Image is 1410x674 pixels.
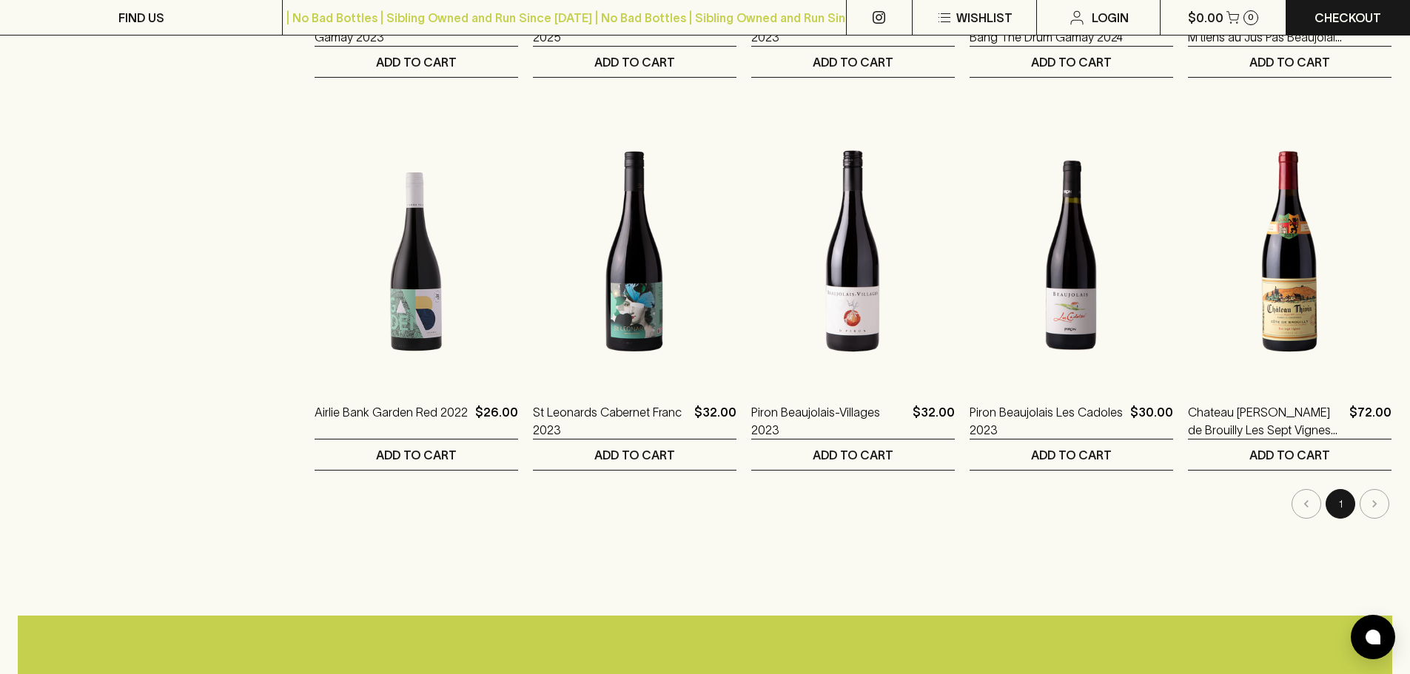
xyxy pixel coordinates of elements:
[533,122,736,381] img: St Leonards Cabernet Franc 2023
[1031,53,1112,71] p: ADD TO CART
[1248,13,1254,21] p: 0
[694,403,736,439] p: $32.00
[315,122,518,381] img: Airlie Bank Garden Red 2022
[315,47,518,77] button: ADD TO CART
[1188,47,1391,77] button: ADD TO CART
[1249,53,1330,71] p: ADD TO CART
[594,446,675,464] p: ADD TO CART
[956,9,1013,27] p: Wishlist
[533,47,736,77] button: ADD TO CART
[1349,403,1391,439] p: $72.00
[1326,489,1355,519] button: page 1
[315,489,1391,519] nav: pagination navigation
[1188,403,1343,439] a: Chateau [PERSON_NAME] de Brouilly Les Sept Vignes 2023
[813,446,893,464] p: ADD TO CART
[1130,403,1173,439] p: $30.00
[376,53,457,71] p: ADD TO CART
[813,53,893,71] p: ADD TO CART
[315,403,468,439] a: Airlie Bank Garden Red 2022
[533,439,736,470] button: ADD TO CART
[751,403,907,439] a: Piron Beaujolais-Villages 2023
[1188,439,1391,470] button: ADD TO CART
[315,439,518,470] button: ADD TO CART
[970,47,1173,77] button: ADD TO CART
[475,403,518,439] p: $26.00
[1188,9,1223,27] p: $0.00
[751,439,955,470] button: ADD TO CART
[1366,630,1380,644] img: bubble-icon
[533,403,688,439] a: St Leonards Cabernet Franc 2023
[970,403,1124,439] a: Piron Beaujolais Les Cadoles 2023
[118,9,164,27] p: FIND US
[1031,446,1112,464] p: ADD TO CART
[970,439,1173,470] button: ADD TO CART
[1315,9,1381,27] p: Checkout
[594,53,675,71] p: ADD TO CART
[1188,122,1391,381] img: Chateau Thivin Cote de Brouilly Les Sept Vignes 2023
[1092,9,1129,27] p: Login
[751,122,955,381] img: Piron Beaujolais-Villages 2023
[376,446,457,464] p: ADD TO CART
[913,403,955,439] p: $32.00
[751,47,955,77] button: ADD TO CART
[970,122,1173,381] img: Piron Beaujolais Les Cadoles 2023
[1249,446,1330,464] p: ADD TO CART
